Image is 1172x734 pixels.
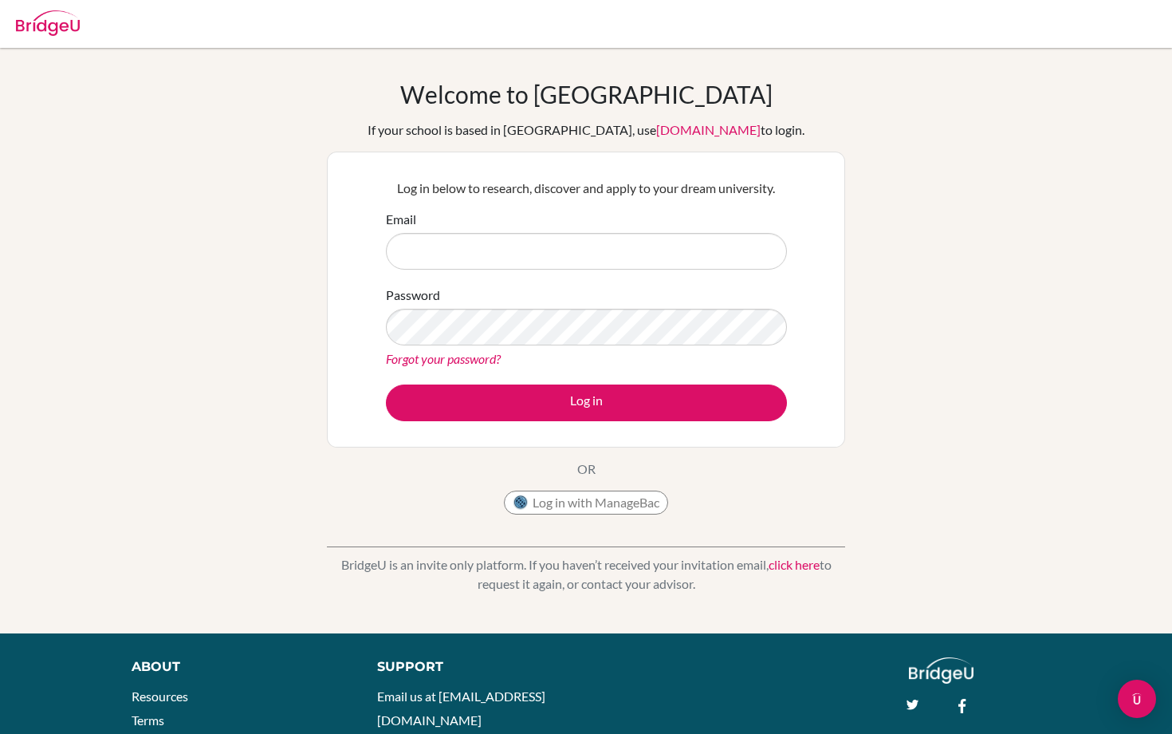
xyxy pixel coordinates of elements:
[327,555,845,594] p: BridgeU is an invite only platform. If you haven’t received your invitation email, to request it ...
[577,460,596,479] p: OR
[377,689,545,728] a: Email us at [EMAIL_ADDRESS][DOMAIN_NAME]
[386,385,787,421] button: Log in
[504,491,668,515] button: Log in with ManageBac
[656,122,761,137] a: [DOMAIN_NAME]
[386,351,501,366] a: Forgot your password?
[132,689,188,704] a: Resources
[16,10,80,36] img: Bridge-U
[386,210,416,229] label: Email
[909,657,973,684] img: logo_white@2x-f4f0deed5e89b7ecb1c2cc34c3e3d731f90f0f143d5ea2071677605dd97b5244.png
[386,286,440,305] label: Password
[377,657,570,677] div: Support
[386,179,787,198] p: Log in below to research, discover and apply to your dream university.
[400,80,773,109] h1: Welcome to [GEOGRAPHIC_DATA]
[769,557,820,572] a: click here
[368,120,804,140] div: If your school is based in [GEOGRAPHIC_DATA], use to login.
[132,657,341,677] div: About
[1118,680,1156,718] div: Open Intercom Messenger
[132,712,164,728] a: Terms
